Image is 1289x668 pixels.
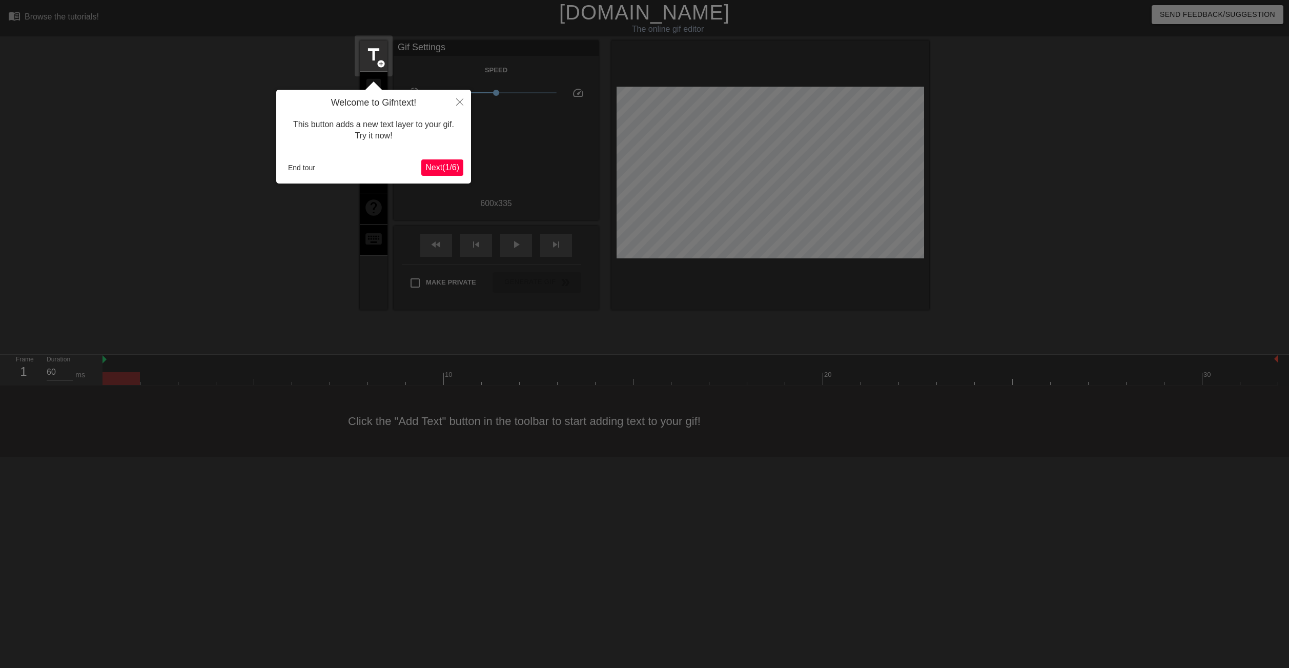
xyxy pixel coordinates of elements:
[421,159,463,176] button: Next
[284,160,319,175] button: End tour
[284,109,463,152] div: This button adds a new text layer to your gif. Try it now!
[425,163,459,172] span: Next ( 1 / 6 )
[448,90,471,113] button: Close
[284,97,463,109] h4: Welcome to Gifntext!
